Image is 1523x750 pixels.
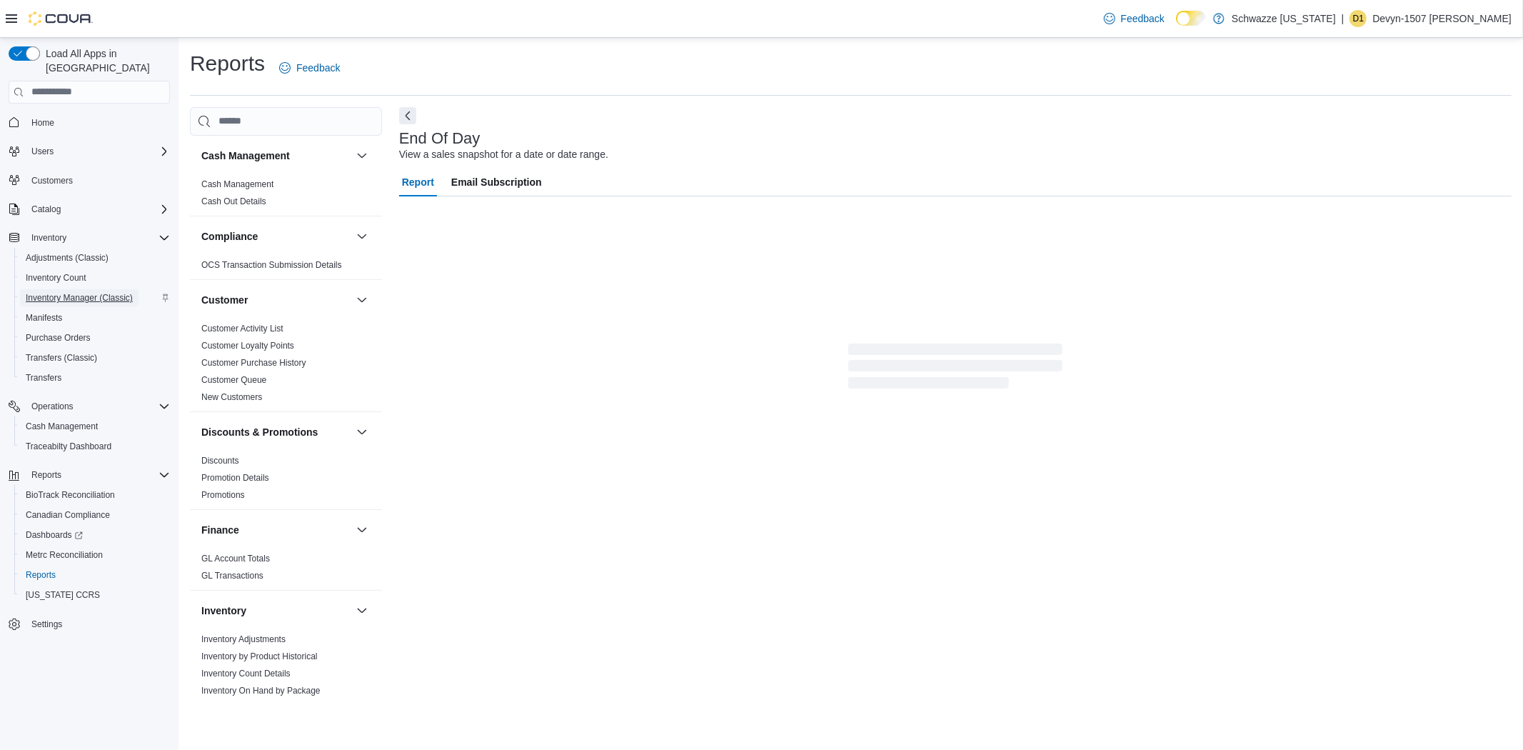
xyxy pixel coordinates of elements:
span: Washington CCRS [20,586,170,604]
span: BioTrack Reconciliation [26,489,115,501]
a: GL Transactions [201,571,263,581]
a: Transfers (Classic) [20,349,103,366]
a: Dashboards [14,525,176,545]
a: Metrc Reconciliation [20,546,109,564]
a: Manifests [20,309,68,326]
span: Load All Apps in [GEOGRAPHIC_DATA] [40,46,170,75]
a: Inventory Count Details [201,669,291,679]
button: BioTrack Reconciliation [14,485,176,505]
span: Customer Loyalty Points [201,340,294,351]
a: New Customers [201,392,262,402]
span: Feedback [1121,11,1165,26]
span: Reports [26,466,170,484]
h3: End Of Day [399,130,481,147]
span: Inventory Manager (Classic) [26,292,133,304]
span: D1 [1353,10,1364,27]
a: Home [26,114,60,131]
button: Finance [201,523,351,537]
a: OCS Transaction Submission Details [201,260,342,270]
span: Inventory Count [26,272,86,284]
button: Finance [353,521,371,539]
a: Customer Purchase History [201,358,306,368]
span: Reports [31,469,61,481]
a: Inventory On Hand by Package [201,686,321,696]
button: Operations [3,396,176,416]
h3: Cash Management [201,149,290,163]
span: Purchase Orders [20,329,170,346]
button: Inventory [3,228,176,248]
span: Traceabilty Dashboard [20,438,170,455]
span: Catalog [31,204,61,215]
a: Cash Management [201,179,273,189]
img: Cova [29,11,93,26]
a: Feedback [273,54,346,82]
a: Customer Activity List [201,324,283,334]
span: Traceabilty Dashboard [26,441,111,452]
button: Adjustments (Classic) [14,248,176,268]
span: Purchase Orders [26,332,91,344]
div: Finance [190,550,382,590]
span: Inventory On Hand by Package [201,685,321,696]
span: Inventory Count Details [201,668,291,679]
div: View a sales snapshot for a date or date range. [399,147,608,162]
a: Settings [26,616,68,633]
span: Customers [26,171,170,189]
p: | [1342,10,1344,27]
h3: Inventory [201,604,246,618]
span: Settings [26,615,170,633]
span: Reports [26,569,56,581]
h3: Compliance [201,229,258,244]
a: Cash Out Details [201,196,266,206]
a: Discounts [201,456,239,466]
span: Customer Activity List [201,323,283,334]
span: Feedback [296,61,340,75]
a: Promotion Details [201,473,269,483]
button: Discounts & Promotions [201,425,351,439]
button: Customers [3,170,176,191]
span: Canadian Compliance [26,509,110,521]
a: Inventory Count [20,269,92,286]
span: Transfers [26,372,61,384]
a: BioTrack Reconciliation [20,486,121,504]
button: Transfers [14,368,176,388]
button: Users [3,141,176,161]
span: Operations [31,401,74,412]
span: OCS Transaction Submission Details [201,259,342,271]
input: Dark Mode [1176,11,1206,26]
button: Inventory [353,602,371,619]
button: Compliance [353,228,371,245]
button: Canadian Compliance [14,505,176,525]
span: New Customers [201,391,262,403]
h3: Discounts & Promotions [201,425,318,439]
span: Inventory [31,232,66,244]
a: Purchase Orders [20,329,96,346]
a: Transfers [20,369,67,386]
span: Inventory by Product Historical [201,651,318,662]
button: Inventory [201,604,351,618]
nav: Complex example [9,106,170,672]
span: Email Subscription [451,168,542,196]
span: Inventory Manager (Classic) [20,289,170,306]
button: Inventory Manager (Classic) [14,288,176,308]
button: Reports [14,565,176,585]
a: Canadian Compliance [20,506,116,524]
span: Dashboards [26,529,83,541]
a: Promotions [201,490,245,500]
button: Compliance [201,229,351,244]
button: Cash Management [201,149,351,163]
span: Promotion Details [201,472,269,484]
button: Settings [3,614,176,634]
div: Compliance [190,256,382,279]
a: Traceabilty Dashboard [20,438,117,455]
button: Metrc Reconciliation [14,545,176,565]
span: Home [26,114,170,131]
a: Adjustments (Classic) [20,249,114,266]
button: Reports [26,466,67,484]
span: BioTrack Reconciliation [20,486,170,504]
span: GL Account Totals [201,553,270,564]
span: Cash Out Details [201,196,266,207]
button: Catalog [3,199,176,219]
button: Next [399,107,416,124]
span: Canadian Compliance [20,506,170,524]
span: Cash Management [26,421,98,432]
